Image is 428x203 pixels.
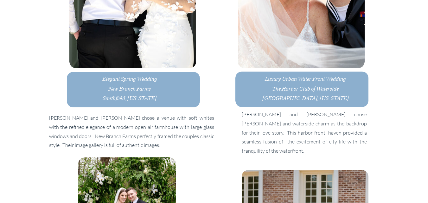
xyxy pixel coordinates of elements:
a: Elegant Spring WeddingNew Branch FarmsSmithfield, [US_STATE] [95,74,164,97]
a: Luxury Urban Water Front WeddingThe Harbor Club of Waterside[GEOGRAPHIC_DATA], [US_STATE] [259,74,352,97]
h3: Luxury Urban Water Front Wedding The Harbor Club of Waterside [GEOGRAPHIC_DATA], [US_STATE] [259,74,352,97]
h3: Elegant Spring Wedding New Branch Farms Smithfield, [US_STATE] [95,74,164,97]
p: [PERSON_NAME] and [PERSON_NAME] chose [PERSON_NAME] and waterside charm as the backdrop for their... [242,110,367,148]
p: [PERSON_NAME] and [PERSON_NAME] chose a venue with soft whites with the refined elegance of a mod... [49,113,214,152]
